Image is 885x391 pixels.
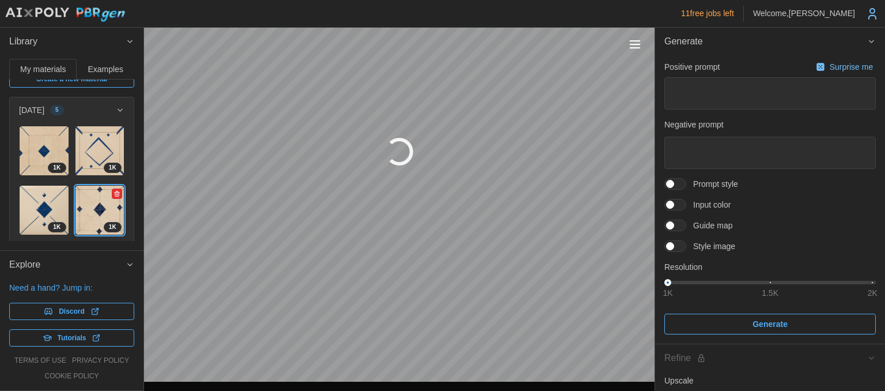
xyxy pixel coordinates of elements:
[627,36,643,52] button: Toggle viewport controls
[9,329,134,347] a: Tutorials
[9,303,134,320] a: Discord
[20,126,69,175] img: 40y8iB7swlRAPweOVmUH
[686,220,732,231] span: Guide map
[72,356,129,366] a: privacy policy
[655,344,885,373] button: Refine
[664,61,720,73] p: Positive prompt
[681,7,734,19] p: 11 free jobs left
[44,371,99,381] a: cookie policy
[664,351,867,366] div: Refine
[686,240,735,252] span: Style image
[14,356,66,366] a: terms of use
[664,119,876,130] p: Negative prompt
[686,178,738,190] span: Prompt style
[686,199,731,210] span: Input color
[10,123,134,308] div: [DATE]5
[664,375,876,386] p: Upscale
[20,186,69,235] img: ByBu1ROevDLnQHkondmC
[9,28,126,56] span: Library
[664,314,876,334] button: Generate
[59,303,85,319] span: Discord
[664,28,867,56] span: Generate
[75,186,124,235] img: KzJfHxVQ2Fy5ksDCabWL
[9,251,126,279] span: Explore
[19,185,69,235] a: ByBu1ROevDLnQHkondmC1K
[88,65,123,73] span: Examples
[75,126,125,176] a: XalFNf9Q8Vrqpq65nK9m1K
[753,7,855,19] p: Welcome, [PERSON_NAME]
[752,314,788,334] span: Generate
[58,330,86,346] span: Tutorials
[109,223,116,232] span: 1 K
[19,126,69,176] a: 40y8iB7swlRAPweOVmUH1K
[10,97,134,123] button: [DATE]5
[53,163,60,172] span: 1 K
[19,104,44,116] p: [DATE]
[75,185,125,235] a: KzJfHxVQ2Fy5ksDCabWL1K
[813,59,876,75] button: Surprise me
[75,126,124,175] img: XalFNf9Q8Vrqpq65nK9m
[20,65,66,73] span: My materials
[655,56,885,344] div: Generate
[9,282,134,294] p: Need a hand? Jump in:
[109,163,116,172] span: 1 K
[664,261,876,273] p: Resolution
[830,61,875,73] p: Surprise me
[53,223,60,232] span: 1 K
[655,28,885,56] button: Generate
[5,7,126,22] img: AIxPoly PBRgen
[55,106,59,115] span: 5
